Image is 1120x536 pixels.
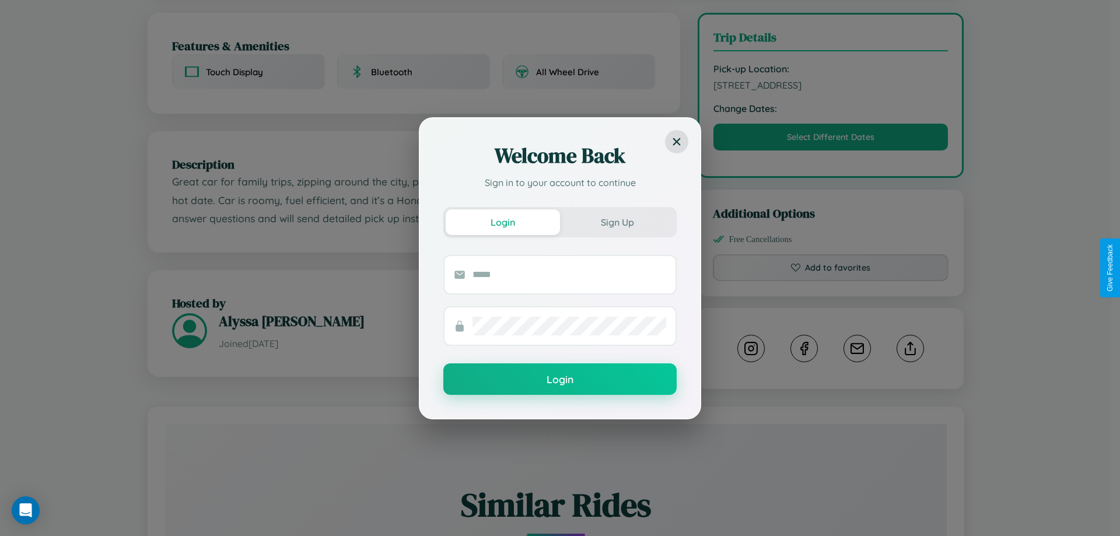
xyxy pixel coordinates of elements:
button: Sign Up [560,209,674,235]
button: Login [443,363,677,395]
div: Open Intercom Messenger [12,496,40,524]
p: Sign in to your account to continue [443,176,677,190]
button: Login [446,209,560,235]
div: Give Feedback [1106,244,1114,292]
h2: Welcome Back [443,142,677,170]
